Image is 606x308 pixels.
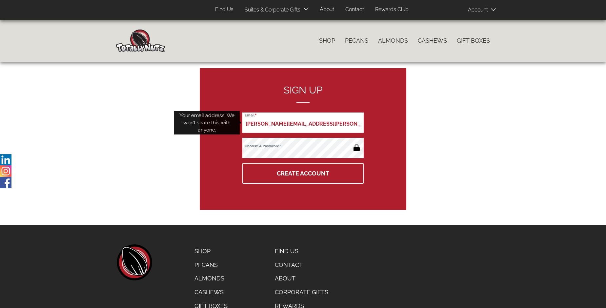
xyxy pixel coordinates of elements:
a: Contact [270,258,334,272]
a: Cashews [190,285,232,299]
a: Pecans [340,34,373,48]
a: Rewards Club [370,3,414,16]
div: Your email address. We won’t share this with anyone. [174,111,240,135]
a: About [315,3,339,16]
a: Shop [190,244,232,258]
a: Corporate Gifts [270,285,334,299]
a: Find Us [270,244,334,258]
a: Cashews [413,34,452,48]
a: Almonds [190,272,232,285]
input: Email [242,113,364,133]
h2: Sign up [242,85,364,103]
a: Contact [340,3,369,16]
a: Suites & Corporate Gifts [240,4,302,16]
a: Shop [314,34,340,48]
a: Pecans [190,258,232,272]
a: home [116,244,152,280]
a: Find Us [210,3,238,16]
a: Gift Boxes [452,34,495,48]
a: About [270,272,334,285]
span: Products [129,5,151,14]
button: Create Account [242,163,364,184]
img: Home [116,30,165,52]
a: Almonds [373,34,413,48]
